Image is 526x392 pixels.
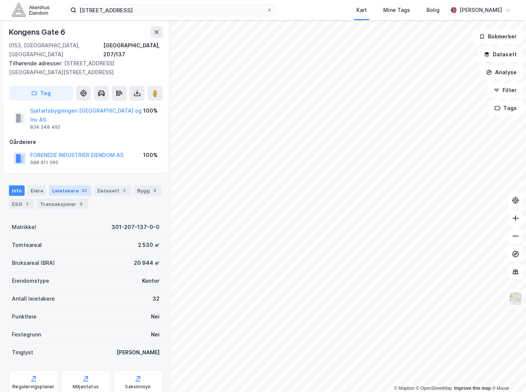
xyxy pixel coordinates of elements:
[78,200,85,208] div: 3
[152,294,160,303] div: 32
[487,83,523,98] button: Filter
[49,185,91,196] div: Leietakere
[80,187,88,194] div: 32
[12,312,37,321] div: Punktleie
[143,106,158,115] div: 100%
[394,386,415,391] a: Mapbox
[9,185,25,196] div: Info
[125,384,151,390] div: Saksinnsyn
[9,60,64,66] span: Tilhørende adresser:
[28,185,46,196] div: Eiere
[117,348,160,357] div: [PERSON_NAME]
[12,258,55,267] div: Bruksareal (BRA)
[121,187,128,194] div: 2
[103,41,163,59] div: [GEOGRAPHIC_DATA], 207/137
[12,276,49,285] div: Eiendomstype
[76,4,267,16] input: Søk på adresse, matrikkel, gårdeiere, leietakere eller personer
[30,124,60,130] div: 834 248 492
[9,199,34,209] div: ESG
[356,6,367,15] div: Kart
[30,160,59,166] div: 998 911 060
[73,384,99,390] div: Miljøstatus
[143,151,158,160] div: 100%
[134,185,162,196] div: Bygg
[23,200,31,208] div: 1
[480,65,523,80] button: Analyse
[426,6,440,15] div: Bolig
[9,138,162,147] div: Gårdeiere
[134,258,160,267] div: 20 944 ㎡
[12,3,49,16] img: akershus-eiendom-logo.9091f326c980b4bce74ccdd9f866810c.svg
[151,330,160,339] div: Nei
[12,384,54,390] div: Reguleringsplaner
[12,294,55,303] div: Antall leietakere
[489,356,526,392] div: Kontrollprogram for chat
[12,223,36,232] div: Matrikkel
[460,6,502,15] div: [PERSON_NAME]
[12,241,42,250] div: Tomteareal
[111,223,160,232] div: 301-207-137-0-0
[508,292,523,306] img: Z
[473,29,523,44] button: Bokmerker
[454,386,491,391] a: Improve this map
[151,312,160,321] div: Nei
[151,187,159,194] div: 3
[9,41,103,59] div: 0153, [GEOGRAPHIC_DATA], [GEOGRAPHIC_DATA]
[138,241,160,250] div: 2 530 ㎡
[489,356,526,392] iframe: Chat Widget
[12,348,33,357] div: Tinglyst
[9,26,67,38] div: Kongens Gate 6
[478,47,523,62] button: Datasett
[416,386,452,391] a: OpenStreetMap
[37,199,88,209] div: Transaksjoner
[383,6,410,15] div: Mine Tags
[9,59,157,77] div: [STREET_ADDRESS][GEOGRAPHIC_DATA][STREET_ADDRESS]
[488,101,523,116] button: Tags
[9,86,73,101] button: Tag
[142,276,160,285] div: Kontor
[12,330,41,339] div: Festegrunn
[94,185,131,196] div: Datasett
